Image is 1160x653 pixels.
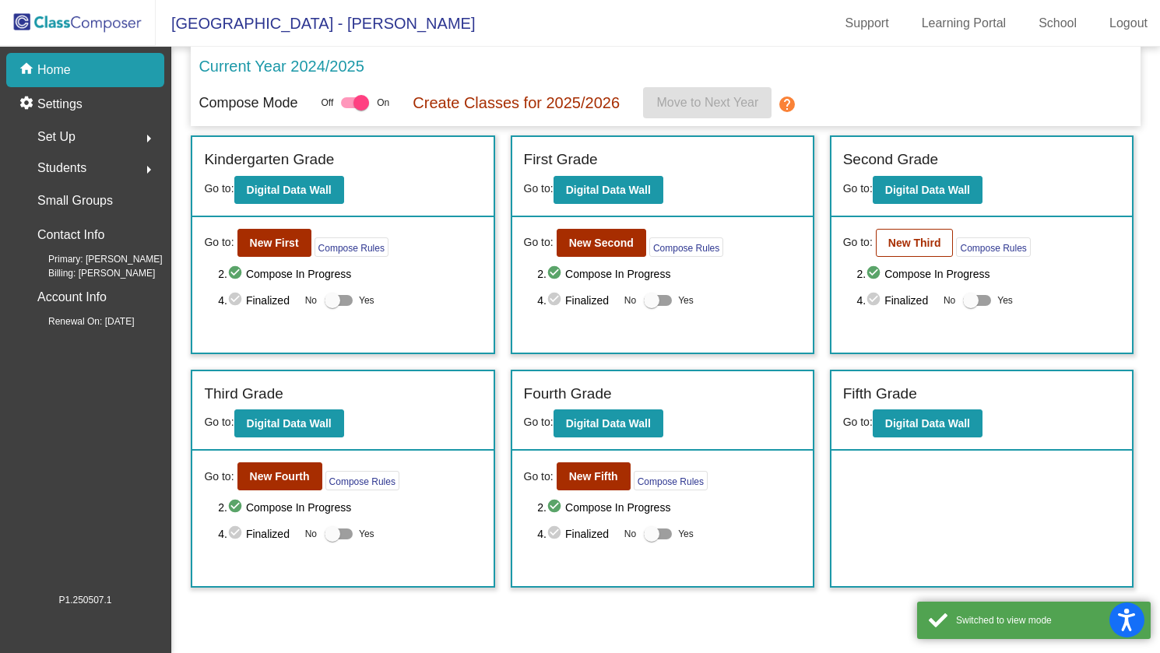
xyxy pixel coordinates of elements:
[139,160,158,179] mat-icon: arrow_right
[856,265,1120,283] span: 2. Compose In Progress
[37,286,107,308] p: Account Info
[237,229,311,257] button: New First
[557,462,631,490] button: New Fifth
[569,237,634,249] b: New Second
[413,91,620,114] p: Create Classes for 2025/2026
[139,129,158,148] mat-icon: arrow_right
[227,525,246,543] mat-icon: check_circle
[234,176,344,204] button: Digital Data Wall
[856,291,935,310] span: 4. Finalized
[1026,11,1089,36] a: School
[204,469,234,485] span: Go to:
[524,149,598,171] label: First Grade
[843,182,873,195] span: Go to:
[218,498,481,517] span: 2. Compose In Progress
[547,291,565,310] mat-icon: check_circle
[547,498,565,517] mat-icon: check_circle
[885,417,970,430] b: Digital Data Wall
[37,157,86,179] span: Students
[247,417,332,430] b: Digital Data Wall
[547,265,565,283] mat-icon: check_circle
[569,470,618,483] b: New Fifth
[843,383,917,405] label: Fifth Grade
[204,234,234,251] span: Go to:
[1097,11,1160,36] a: Logout
[37,190,113,212] p: Small Groups
[156,11,475,36] span: [GEOGRAPHIC_DATA] - [PERSON_NAME]
[204,383,283,405] label: Third Grade
[37,224,104,246] p: Contact Info
[885,184,970,196] b: Digital Data Wall
[524,469,554,485] span: Go to:
[37,61,71,79] p: Home
[888,237,941,249] b: New Third
[537,265,800,283] span: 2. Compose In Progress
[778,95,796,114] mat-icon: help
[909,11,1019,36] a: Learning Portal
[634,471,708,490] button: Compose Rules
[23,266,155,280] span: Billing: [PERSON_NAME]
[234,409,344,437] button: Digital Data Wall
[557,229,646,257] button: New Second
[537,291,616,310] span: 4. Finalized
[524,182,554,195] span: Go to:
[866,291,884,310] mat-icon: check_circle
[19,61,37,79] mat-icon: home
[359,291,374,310] span: Yes
[305,293,317,307] span: No
[227,265,246,283] mat-icon: check_circle
[524,383,612,405] label: Fourth Grade
[524,416,554,428] span: Go to:
[537,525,616,543] span: 4. Finalized
[944,293,955,307] span: No
[218,265,481,283] span: 2. Compose In Progress
[250,470,310,483] b: New Fourth
[204,149,334,171] label: Kindergarten Grade
[537,498,800,517] span: 2. Compose In Progress
[199,93,297,114] p: Compose Mode
[204,416,234,428] span: Go to:
[227,498,246,517] mat-icon: check_circle
[678,291,694,310] span: Yes
[873,176,982,204] button: Digital Data Wall
[227,291,246,310] mat-icon: check_circle
[204,182,234,195] span: Go to:
[956,237,1030,257] button: Compose Rules
[997,291,1013,310] span: Yes
[237,462,322,490] button: New Fourth
[315,237,388,257] button: Compose Rules
[250,237,299,249] b: New First
[247,184,332,196] b: Digital Data Wall
[37,95,83,114] p: Settings
[23,314,134,328] span: Renewal On: [DATE]
[833,11,902,36] a: Support
[554,176,663,204] button: Digital Data Wall
[843,416,873,428] span: Go to:
[377,96,389,110] span: On
[956,613,1139,627] div: Switched to view mode
[218,525,297,543] span: 4. Finalized
[843,234,873,251] span: Go to:
[325,471,399,490] button: Compose Rules
[321,96,333,110] span: Off
[866,265,884,283] mat-icon: check_circle
[524,234,554,251] span: Go to:
[649,237,723,257] button: Compose Rules
[566,184,651,196] b: Digital Data Wall
[305,527,317,541] span: No
[656,96,758,109] span: Move to Next Year
[37,126,76,148] span: Set Up
[624,527,636,541] span: No
[876,229,954,257] button: New Third
[547,525,565,543] mat-icon: check_circle
[199,54,364,78] p: Current Year 2024/2025
[554,409,663,437] button: Digital Data Wall
[678,525,694,543] span: Yes
[19,95,37,114] mat-icon: settings
[624,293,636,307] span: No
[643,87,772,118] button: Move to Next Year
[873,409,982,437] button: Digital Data Wall
[359,525,374,543] span: Yes
[566,417,651,430] b: Digital Data Wall
[218,291,297,310] span: 4. Finalized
